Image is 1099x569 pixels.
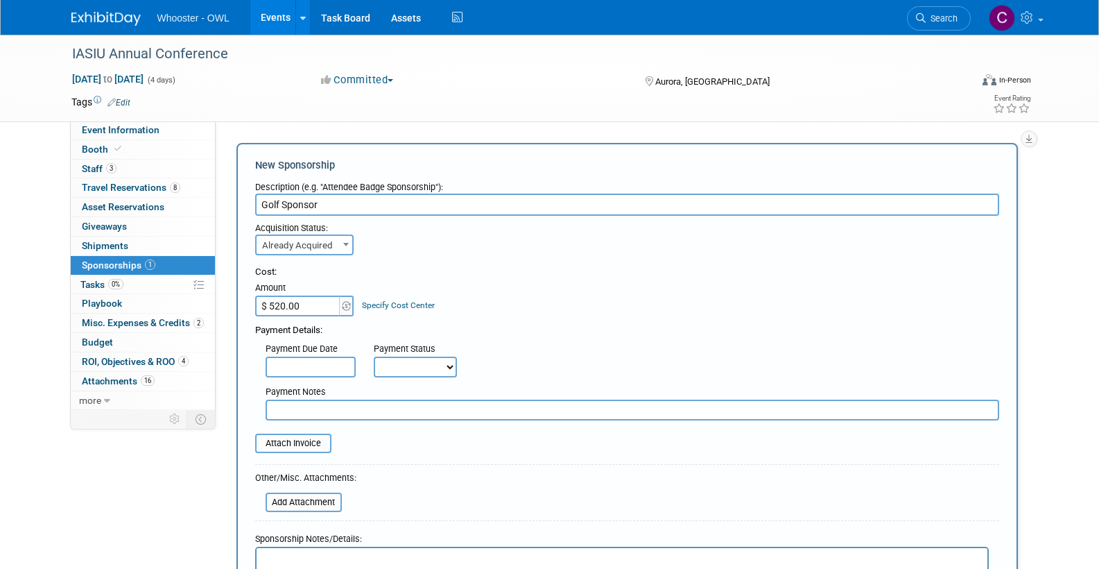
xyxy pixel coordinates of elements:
a: Budget [71,333,215,352]
a: ROI, Objectives & ROO4 [71,353,215,371]
span: 3 [106,163,116,173]
span: 2 [193,318,204,328]
a: Misc. Expenses & Credits2 [71,314,215,332]
span: 16 [141,375,155,386]
img: ExhibitDay [71,12,141,26]
td: Toggle Event Tabs [187,410,215,428]
div: Other/Misc. Attachments: [255,472,356,488]
div: Payment Notes [266,386,999,400]
a: Travel Reservations8 [71,178,215,197]
div: In-Person [998,75,1031,85]
a: more [71,391,215,410]
img: Clare Louise Southcombe [989,5,1015,31]
span: Search [926,13,958,24]
a: Sponsorships1 [71,256,215,275]
td: Personalize Event Tab Strip [163,410,187,428]
span: 0% [108,279,123,289]
span: to [101,74,114,85]
img: Format-Inperson.png [983,74,996,85]
span: Aurora, [GEOGRAPHIC_DATA] [655,76,770,87]
a: Giveaways [71,217,215,236]
a: Event Information [71,121,215,139]
span: Misc. Expenses & Credits [82,317,204,328]
span: Asset Reservations [82,201,164,212]
span: Staff [82,163,116,174]
a: Tasks0% [71,275,215,294]
span: 8 [170,182,180,193]
span: Giveaways [82,221,127,232]
div: IASIU Annual Conference [67,42,950,67]
div: Payment Status [374,343,467,357]
a: Asset Reservations [71,198,215,216]
span: Booth [82,144,124,155]
a: Search [907,6,971,31]
span: ROI, Objectives & ROO [82,356,189,367]
div: Payment Details: [255,316,999,337]
div: Event Rating [993,95,1030,102]
span: [DATE] [DATE] [71,73,144,85]
span: 4 [178,356,189,366]
div: New Sponsorship [255,158,999,173]
span: more [79,395,101,406]
span: Budget [82,337,113,348]
span: 1 [145,260,155,270]
div: Acquisition Status: [255,216,362,235]
a: Shipments [71,237,215,255]
a: Booth [71,140,215,159]
a: Attachments16 [71,372,215,391]
span: Attachments [82,375,155,387]
span: Travel Reservations [82,182,180,193]
a: Specify Cost Center [362,300,435,310]
a: Edit [107,98,130,108]
span: Event Information [82,124,159,135]
div: Sponsorship Notes/Details: [255,527,989,547]
span: Already Acquired [257,236,352,255]
td: Tags [71,95,130,109]
div: Cost: [255,266,999,279]
button: Committed [316,73,399,87]
span: Playbook [82,298,122,309]
a: Playbook [71,294,215,313]
div: Amount [255,282,356,296]
span: Whooster - OWL [157,12,230,24]
span: Shipments [82,240,128,251]
div: Payment Due Date [266,343,353,357]
a: Staff3 [71,160,215,178]
span: Sponsorships [82,260,155,271]
div: Event Format [889,72,1032,93]
span: (4 days) [146,76,175,85]
div: Description (e.g. "Attendee Badge Sponsorship"): [255,175,999,194]
span: Already Acquired [255,235,354,255]
i: Booth reservation complete [114,145,121,153]
span: Tasks [80,279,123,290]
